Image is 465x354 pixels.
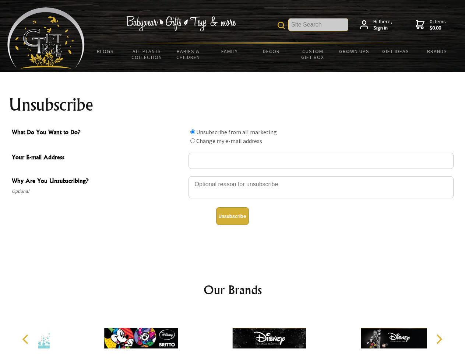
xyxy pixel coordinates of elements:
button: Previous [18,331,35,347]
input: What Do You Want to Do? [190,129,195,134]
a: Grown Ups [333,44,375,59]
strong: Sign in [373,25,392,31]
h1: Unsubscribe [9,96,457,114]
strong: $0.00 [430,25,446,31]
a: Family [209,44,251,59]
span: Optional [12,187,185,196]
a: Gift Ideas [375,44,416,59]
a: BLOGS [85,44,126,59]
span: What Do You Want to Do? [12,128,185,138]
a: All Plants Collection [126,44,168,65]
a: Babies & Children [168,44,209,65]
img: Babyware - Gifts - Toys and more... [7,7,85,69]
img: product search [278,22,285,29]
a: Brands [416,44,458,59]
a: 0 items$0.00 [416,18,446,31]
span: 0 items [430,18,446,31]
a: Hi there,Sign in [360,18,392,31]
span: Why Are You Unsubscribing? [12,176,185,187]
a: Custom Gift Box [292,44,334,65]
button: Next [431,331,447,347]
span: Your E-mail Address [12,153,185,163]
a: Decor [250,44,292,59]
button: Unsubscribe [216,207,249,225]
label: Unsubscribe from all marketing [196,128,277,136]
img: Babywear - Gifts - Toys & more [126,16,236,31]
input: Your E-mail Address [189,153,454,169]
label: Change my e-mail address [196,137,262,145]
textarea: Why Are You Unsubscribing? [189,176,454,198]
h2: Our Brands [15,281,451,299]
input: What Do You Want to Do? [190,138,195,143]
input: Site Search [288,18,348,31]
span: Hi there, [373,18,392,31]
